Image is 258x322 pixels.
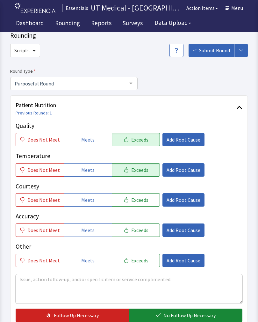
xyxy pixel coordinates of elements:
button: Exceeds [112,223,160,237]
button: Menu [222,2,247,14]
span: Does Not Meet [27,257,60,264]
span: Does Not Meet [27,196,60,204]
span: Exceeds [131,136,148,143]
span: Meets [81,257,95,264]
button: Does Not Meet [16,254,64,267]
button: Meets [64,193,112,207]
button: Follow Up Necessary [16,309,129,322]
p: UT Medical - [GEOGRAPHIC_DATA][US_STATE] [91,3,183,13]
button: Exceeds [112,193,160,207]
span: Patient Nutrition [16,101,236,110]
span: Add Root Cause [167,226,200,234]
button: Add Root Cause [162,254,204,267]
span: Exceeds [131,257,148,264]
p: Temperature [16,151,242,161]
button: Meets [64,133,112,146]
a: Reports [86,16,116,32]
img: experiencia_logo.png [15,3,55,13]
button: Does Not Meet [16,223,64,237]
span: Meets [81,196,95,204]
span: Exceeds [131,166,148,174]
button: Submit Round [189,44,234,57]
button: Scripts [10,44,40,57]
button: Exceeds [112,163,160,177]
span: Meets [81,136,95,143]
span: Does Not Meet [27,136,60,143]
span: Does Not Meet [27,166,60,174]
span: Add Root Cause [167,136,200,143]
button: Add Root Cause [162,193,204,207]
button: Exceeds [112,254,160,267]
button: No Follow Up Necessary [129,309,242,322]
span: Scripts [14,47,30,54]
button: Add Root Cause [162,133,204,146]
span: Meets [81,226,95,234]
button: Add Root Cause [162,223,204,237]
button: Does Not Meet [16,193,64,207]
button: Action Items [183,2,222,14]
button: Does Not Meet [16,163,64,177]
span: No Follow Up Necessary [163,311,216,319]
button: Add Root Cause [162,163,204,177]
span: Exceeds [131,196,148,204]
button: Data Upload [151,17,195,29]
div: Rounding [10,31,248,40]
span: Submit Round [199,47,230,54]
label: Round Type [10,67,138,75]
p: Courtesy [16,182,242,191]
span: Add Root Cause [167,196,200,204]
span: Purposeful Round [13,80,125,87]
p: Other [16,242,242,251]
span: Follow Up Necessary [54,311,99,319]
button: Meets [64,223,112,237]
button: Does Not Meet [16,133,64,146]
span: Meets [81,166,95,174]
a: Dashboard [11,16,49,32]
a: Rounding [50,16,85,32]
p: Quality [16,121,242,130]
button: Exceeds [112,133,160,146]
a: Surveys [118,16,147,32]
p: Accuracy [16,212,242,221]
span: Add Root Cause [167,257,200,264]
span: Add Root Cause [167,166,200,174]
div: Essentials [62,4,88,12]
button: Meets [64,163,112,177]
a: Previous Rounds: 1 [16,110,52,116]
span: Does Not Meet [27,226,60,234]
button: Meets [64,254,112,267]
span: Exceeds [131,226,148,234]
